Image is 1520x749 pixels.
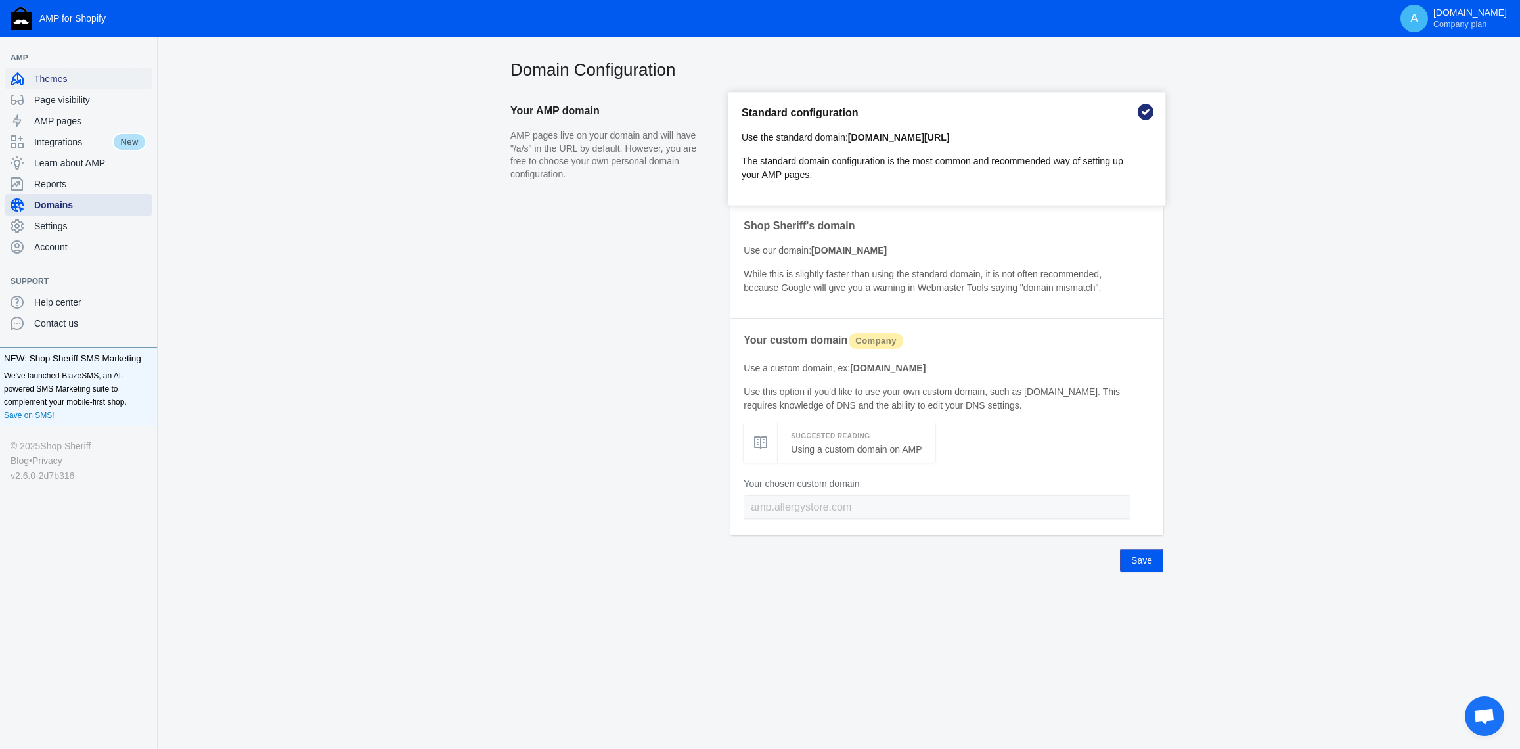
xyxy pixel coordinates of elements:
[791,444,922,455] a: Using a custom domain on AMP
[847,332,905,350] span: Company
[5,131,152,152] a: IntegrationsNew
[1433,7,1507,30] p: [DOMAIN_NAME]
[510,93,713,129] h2: Your AMP domain
[11,453,29,468] a: Blog
[744,385,1130,413] p: Use this option if you'd like to use your own custom domain, such as [DOMAIN_NAME]. This requires...
[850,363,926,373] b: [DOMAIN_NAME]
[744,495,1130,519] input: amp.allergystore.com
[11,51,133,64] span: AMP
[34,93,146,106] span: Page visibility
[5,68,152,89] a: Themes
[40,439,91,453] a: Shop Sheriff
[742,131,1132,145] p: Use the standard domain:
[32,453,62,468] a: Privacy
[1408,12,1421,25] span: A
[811,245,887,256] b: [DOMAIN_NAME]
[34,240,146,254] span: Account
[34,135,112,148] span: Integrations
[5,313,152,334] a: Contact us
[112,133,146,151] span: New
[5,152,152,173] a: Learn about AMP
[1465,696,1504,736] div: Open chat
[34,317,146,330] span: Contact us
[34,177,146,191] span: Reports
[848,132,950,143] b: [DOMAIN_NAME][URL]
[11,7,32,30] img: Shop Sheriff Logo
[744,361,1130,375] p: Use a custom domain, ex:
[744,244,1130,258] p: Use our domain:
[5,110,152,131] a: AMP pages
[744,334,847,346] span: Your custom domain
[133,279,154,284] button: Add a sales channel
[1131,555,1152,566] span: Save
[510,58,1167,81] h2: Domain Configuration
[39,13,106,24] span: AMP for Shopify
[1433,19,1486,30] span: Company plan
[744,476,1130,492] label: Your chosen custom domain
[11,275,133,288] span: Support
[34,198,146,212] span: Domains
[510,129,713,181] p: AMP pages live on your domain and will have "/a/s" in the URL by default. However, you are free t...
[5,216,152,237] a: Settings
[4,409,55,422] a: Save on SMS!
[5,89,152,110] a: Page visibility
[34,219,146,233] span: Settings
[5,194,152,216] a: Domains
[11,468,146,483] div: v2.6.0-2d7b316
[11,439,146,453] div: © 2025
[34,296,146,309] span: Help center
[744,267,1130,295] p: While this is slightly faster than using the standard domain, it is not often recommended, becaus...
[742,105,1132,119] h5: Standard configuration
[34,72,146,85] span: Themes
[744,219,1130,233] h5: Shop Sheriff's domain
[5,237,152,258] a: Account
[1120,549,1163,572] button: Save
[34,114,146,127] span: AMP pages
[11,453,146,468] div: •
[742,154,1132,182] p: The standard domain configuration is the most common and recommended way of setting up your AMP p...
[5,173,152,194] a: Reports
[791,429,922,443] h5: Suggested Reading
[34,156,146,170] span: Learn about AMP
[133,55,154,60] button: Add a sales channel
